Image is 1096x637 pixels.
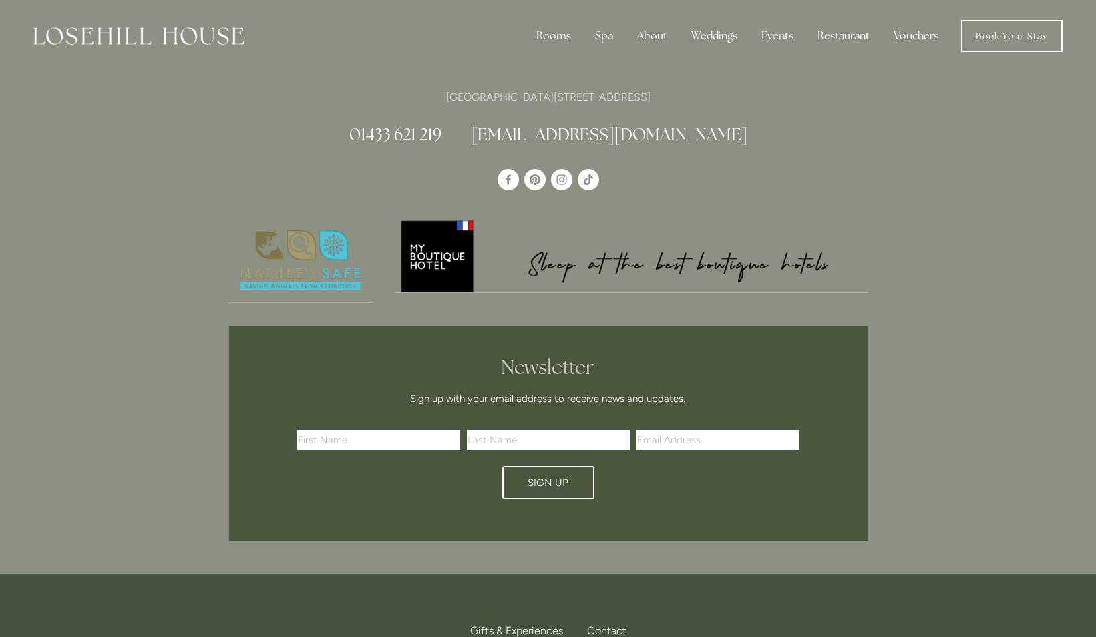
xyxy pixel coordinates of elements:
p: [GEOGRAPHIC_DATA][STREET_ADDRESS] [229,88,868,106]
a: Nature's Safe - Logo [229,218,372,303]
a: [EMAIL_ADDRESS][DOMAIN_NAME] [472,124,747,145]
div: Rooms [526,23,582,49]
img: Losehill House [33,27,244,45]
a: Book Your Stay [961,20,1063,52]
span: Sign Up [528,477,568,489]
div: Restaurant [807,23,880,49]
a: Pinterest [524,169,546,190]
a: Vouchers [883,23,949,49]
div: Spa [584,23,624,49]
input: First Name [297,430,460,450]
div: Events [751,23,804,49]
button: Sign Up [502,466,594,499]
h2: Newsletter [302,355,795,379]
span: Gifts & Experiences [470,624,563,637]
a: My Boutique Hotel - Logo [394,218,868,293]
a: TikTok [578,169,599,190]
a: Losehill House Hotel & Spa [498,169,519,190]
div: Weddings [681,23,748,49]
img: My Boutique Hotel - Logo [394,218,868,292]
p: Sign up with your email address to receive news and updates. [302,391,795,407]
input: Last Name [467,430,630,450]
img: Nature's Safe - Logo [229,218,372,302]
a: Instagram [551,169,572,190]
a: 01433 621 219 [349,124,441,145]
input: Email Address [636,430,799,450]
div: About [626,23,678,49]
